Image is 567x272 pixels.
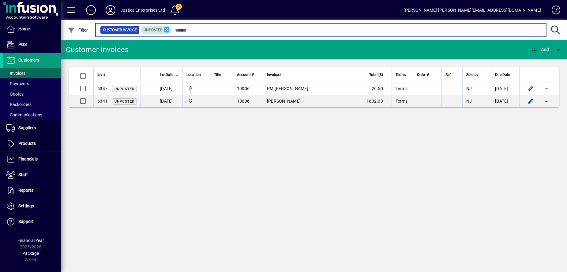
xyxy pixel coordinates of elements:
[529,44,550,55] button: Add
[3,120,61,136] a: Suppliers
[18,203,34,208] span: Settings
[267,99,301,104] span: [PERSON_NAME]
[359,71,389,78] div: Total ($)
[355,82,392,95] td: 26.50
[18,26,30,31] span: Home
[404,5,541,15] div: [PERSON_NAME] [PERSON_NAME][EMAIL_ADDRESS][DOMAIN_NAME]
[18,172,28,177] span: Staff
[3,152,61,167] a: Financials
[466,99,472,104] span: NJ
[18,157,38,161] span: Financials
[3,167,61,183] a: Staff
[3,136,61,151] a: Products
[6,71,25,76] span: Invoices
[186,85,206,92] span: henderson warehouse
[445,71,459,78] div: Ref
[97,99,107,104] span: 6341
[17,238,44,243] span: Financial Year
[396,86,407,91] span: Terms
[6,81,29,86] span: Payments
[97,71,105,78] span: Inv #
[144,28,163,32] span: Unposted
[141,26,172,34] mat-chip: Customer Invoice Status: Unposted
[3,214,61,229] a: Support
[369,71,383,78] span: Total ($)
[3,21,61,37] a: Home
[417,71,438,78] div: Order #
[97,86,107,91] span: 6347
[237,71,259,78] div: Account #
[6,102,32,107] span: Backorders
[466,86,472,91] span: NJ
[267,71,351,78] div: Invoiced
[160,71,173,78] span: Inv Date
[156,95,182,107] td: [DATE]
[81,5,101,16] button: Add
[3,89,61,99] a: Quotes
[526,84,535,93] button: Edit
[18,125,36,130] span: Suppliers
[3,99,61,110] a: Backorders
[66,45,129,55] div: Customer Invoices
[18,141,36,146] span: Products
[396,71,406,78] span: Terms
[18,219,34,224] span: Support
[18,42,27,47] span: POS
[542,96,551,106] button: More options
[97,71,137,78] div: Inv #
[186,71,206,78] div: Location
[491,95,519,107] td: [DATE]
[491,82,519,95] td: [DATE]
[267,71,281,78] span: Invoiced
[466,71,479,78] span: Sold by
[214,71,229,78] div: Title
[156,82,182,95] td: [DATE]
[115,87,134,91] span: Unposted
[267,86,308,91] span: PM [PERSON_NAME]
[186,71,201,78] span: Location
[101,5,120,16] button: Profile
[103,27,137,33] span: Customer Invoice
[542,84,551,93] button: More options
[214,71,221,78] span: Title
[445,71,451,78] span: Ref
[531,47,549,52] span: Add
[466,71,487,78] div: Sold by
[115,100,134,104] span: Unposted
[160,71,179,78] div: Inv Date
[3,183,61,198] a: Reports
[355,95,392,107] td: 1632.03
[495,71,516,78] div: Due Date
[68,28,88,32] span: Filter
[237,71,254,78] span: Account #
[3,78,61,89] a: Payments
[18,58,39,62] span: Customers
[3,37,61,52] a: POS
[6,112,42,117] span: Communications
[237,99,250,104] span: 10006
[186,98,206,104] span: henderson warehouse
[526,96,535,106] button: Edit
[547,1,559,21] a: Knowledge Base
[66,25,90,36] button: Filter
[417,71,429,78] span: Order #
[495,71,510,78] span: Due Date
[396,99,407,104] span: Terms
[22,251,39,256] span: Package
[3,110,61,120] a: Communications
[6,92,24,96] span: Quotes
[3,68,61,78] a: Invoices
[120,5,165,15] div: Justice Enterprises Ltd
[237,86,250,91] span: 10006
[18,188,33,193] span: Reports
[3,198,61,214] a: Settings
